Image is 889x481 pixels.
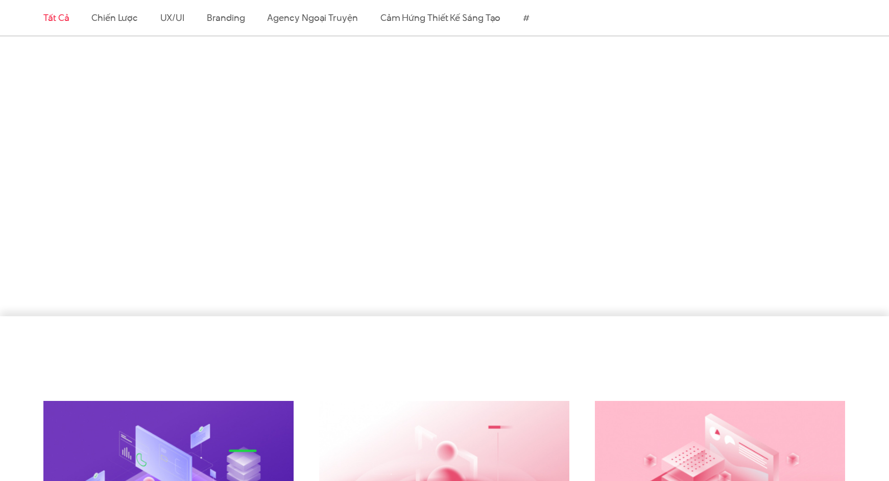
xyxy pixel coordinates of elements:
[267,11,357,24] a: Agency ngoại truyện
[43,11,69,24] a: Tất cả
[91,11,137,24] a: Chiến lược
[207,11,245,24] a: Branding
[523,11,530,24] a: #
[160,11,185,24] a: UX/UI
[380,11,501,24] a: Cảm hứng thiết kế sáng tạo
